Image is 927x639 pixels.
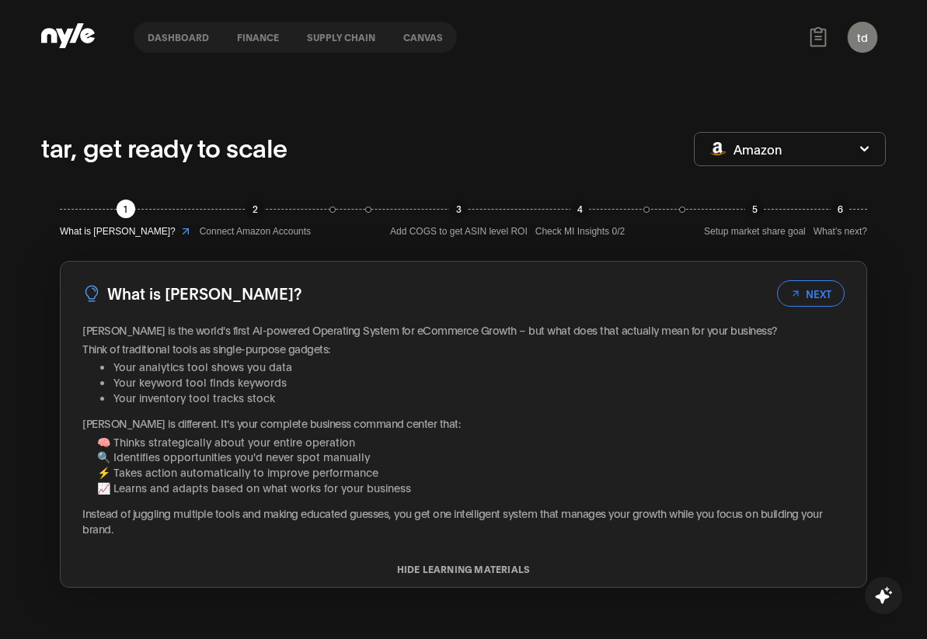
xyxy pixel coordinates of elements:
div: 6 [831,200,849,218]
li: ⚡ Takes action automatically to improve performance [97,464,845,480]
span: Amazon [734,141,782,158]
span: Setup market share goal [704,224,806,239]
div: 5 [745,200,764,218]
p: [PERSON_NAME] is the world's first AI-powered Operating System for eCommerce Growth – but what do... [82,322,845,338]
p: Instead of juggling multiple tools and making educated guesses, you get one intelligent system th... [82,505,845,536]
span: Add COGS to get ASIN level ROI [390,224,528,239]
div: 2 [246,200,264,218]
li: 📈 Learns and adapts based on what works for your business [97,480,845,495]
p: Think of traditional tools as single-purpose gadgets: [82,341,845,356]
button: NEXT [777,280,845,307]
span: What is [PERSON_NAME]? [60,224,176,239]
div: 1 [117,200,135,218]
p: [PERSON_NAME] is different. It's your complete business command center that: [82,415,845,431]
h3: What is [PERSON_NAME]? [107,281,301,305]
button: HIDE LEARNING MATERIALS [61,564,866,575]
button: Dashboard [134,32,223,43]
div: 4 [570,200,589,218]
li: Your inventory tool tracks stock [113,390,845,405]
button: Supply chain [293,32,389,43]
span: What’s next? [814,224,867,239]
button: td [848,22,877,53]
li: Your analytics tool shows you data [113,359,845,374]
img: LightBulb [82,284,101,303]
span: Check MI Insights 0/2 [535,224,625,239]
li: Your keyword tool finds keywords [113,374,845,390]
li: 🧠 Thinks strategically about your entire operation [97,434,845,450]
div: 3 [449,200,468,218]
span: Connect Amazon Accounts [200,224,311,239]
p: tar, get ready to scale [41,128,288,165]
button: Amazon [694,132,886,166]
button: finance [223,32,293,43]
button: Canvas [389,32,457,43]
li: 🔍 Identifies opportunities you'd never spot manually [97,449,845,464]
img: Amazon [710,142,726,155]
